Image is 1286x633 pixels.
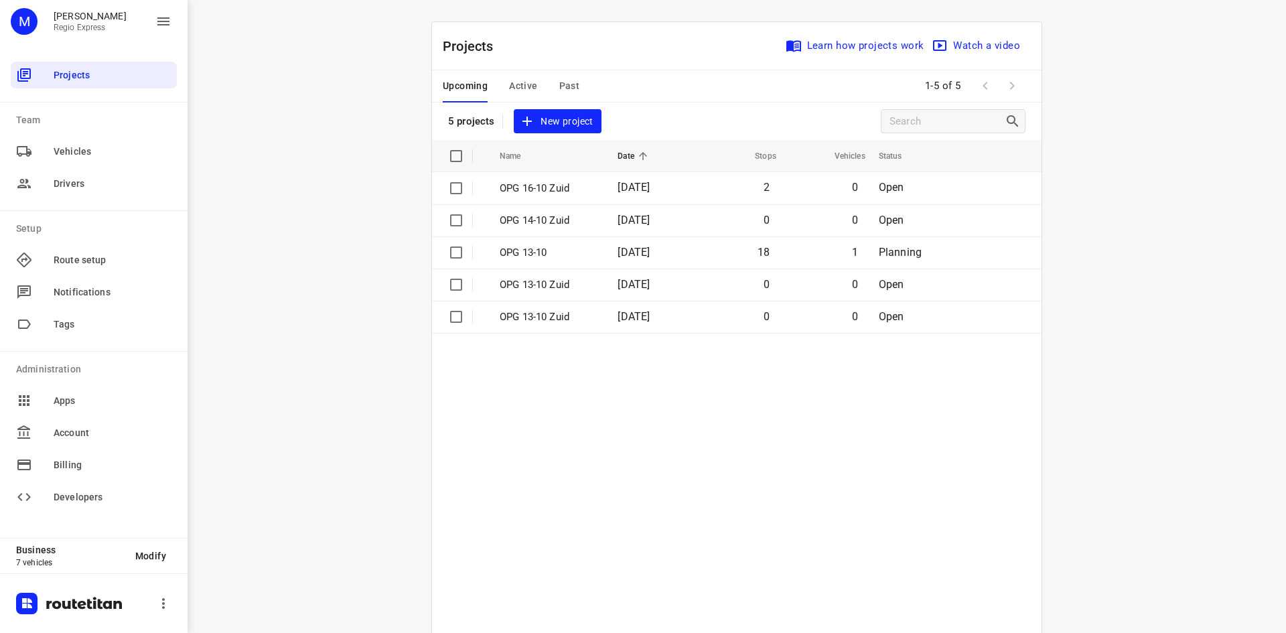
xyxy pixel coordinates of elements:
[11,484,177,510] div: Developers
[54,458,171,472] span: Billing
[852,246,858,259] span: 1
[920,72,967,100] span: 1-5 of 5
[11,419,177,446] div: Account
[852,181,858,194] span: 0
[54,394,171,408] span: Apps
[514,109,601,134] button: New project
[879,310,904,323] span: Open
[16,362,177,376] p: Administration
[16,113,177,127] p: Team
[764,181,770,194] span: 2
[509,78,537,94] span: Active
[16,545,125,555] p: Business
[11,247,177,273] div: Route setup
[852,310,858,323] span: 0
[764,310,770,323] span: 0
[879,278,904,291] span: Open
[618,214,650,226] span: [DATE]
[11,311,177,338] div: Tags
[54,285,171,299] span: Notifications
[54,145,171,159] span: Vehicles
[879,148,920,164] span: Status
[448,115,494,127] p: 5 projects
[11,8,38,35] div: M
[764,214,770,226] span: 0
[11,387,177,414] div: Apps
[500,181,597,196] p: OPG 16-10 Zuid
[852,278,858,291] span: 0
[16,558,125,567] p: 7 vehicles
[54,68,171,82] span: Projects
[125,544,177,568] button: Modify
[879,214,904,226] span: Open
[737,148,776,164] span: Stops
[54,253,171,267] span: Route setup
[618,148,652,164] span: Date
[11,62,177,88] div: Projects
[54,23,127,32] p: Regio Express
[618,246,650,259] span: [DATE]
[11,279,177,305] div: Notifications
[522,113,593,130] span: New project
[500,213,597,228] p: OPG 14-10 Zuid
[758,246,770,259] span: 18
[618,278,650,291] span: [DATE]
[11,451,177,478] div: Billing
[618,310,650,323] span: [DATE]
[618,181,650,194] span: [DATE]
[889,111,1005,132] input: Search projects
[999,72,1025,99] span: Next Page
[443,36,504,56] p: Projects
[135,551,166,561] span: Modify
[11,138,177,165] div: Vehicles
[54,11,127,21] p: Max Bisseling
[443,78,488,94] span: Upcoming
[972,72,999,99] span: Previous Page
[16,222,177,236] p: Setup
[1005,113,1025,129] div: Search
[879,181,904,194] span: Open
[54,490,171,504] span: Developers
[559,78,580,94] span: Past
[817,148,865,164] span: Vehicles
[500,277,597,293] p: OPG 13-10 Zuid
[879,246,922,259] span: Planning
[54,426,171,440] span: Account
[54,318,171,332] span: Tags
[852,214,858,226] span: 0
[500,148,539,164] span: Name
[11,170,177,197] div: Drivers
[54,177,171,191] span: Drivers
[764,278,770,291] span: 0
[500,245,597,261] p: OPG 13-10
[500,309,597,325] p: OPG 13-10 Zuid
